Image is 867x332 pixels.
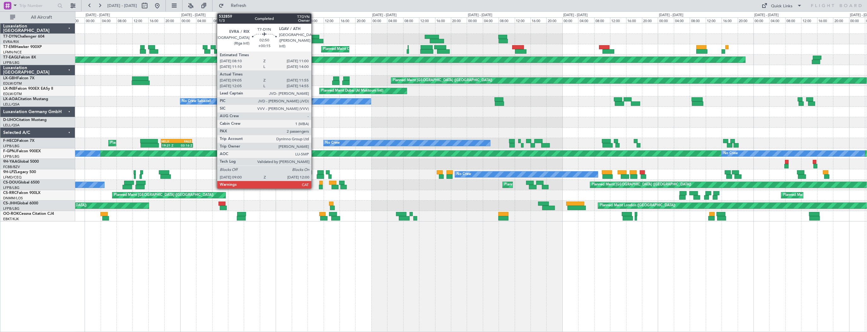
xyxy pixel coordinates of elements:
[690,17,705,23] div: 08:00
[578,17,594,23] div: 04:00
[16,15,67,20] span: All Aircraft
[324,17,339,23] div: 12:00
[244,17,260,23] div: 16:00
[3,191,40,195] a: CS-RRCFalcon 900LX
[3,212,19,216] span: OO-ROK
[7,12,69,22] button: All Aircraft
[3,76,17,80] span: LX-GBH
[228,17,244,23] div: 12:00
[769,17,785,23] div: 04:00
[721,17,737,23] div: 16:00
[3,139,17,143] span: F-HECD
[849,17,865,23] div: 00:00
[164,17,180,23] div: 20:00
[323,45,359,54] div: Planned Maint Chester
[3,149,41,153] a: F-GPNJFalcon 900EX
[833,17,849,23] div: 20:00
[3,45,15,49] span: T7-EMI
[563,13,588,18] div: [DATE] - [DATE]
[592,180,691,190] div: Planned Maint [GEOGRAPHIC_DATA] ([GEOGRAPHIC_DATA])
[3,181,18,184] span: CS-DOU
[3,212,54,216] a: OO-ROKCessna Citation CJ4
[325,138,340,148] div: No Crew
[758,1,805,11] button: Quick Links
[3,97,18,101] span: LX-AOA
[674,17,690,23] div: 04:00
[785,17,801,23] div: 08:00
[196,17,212,23] div: 04:00
[308,17,323,23] div: 08:00
[403,17,419,23] div: 08:00
[148,17,164,23] div: 16:00
[3,160,17,164] span: 9H-YAA
[754,13,779,18] div: [DATE] - [DATE]
[274,143,293,147] div: 04:32 Z
[419,17,435,23] div: 12:00
[114,190,213,200] div: Planned Maint [GEOGRAPHIC_DATA] ([GEOGRAPHIC_DATA])
[260,17,276,23] div: 20:00
[3,81,22,86] a: EDLW/DTM
[3,118,16,122] span: D-IJHO
[69,17,85,23] div: 20:00
[435,17,451,23] div: 16:00
[659,13,683,18] div: [DATE] - [DATE]
[451,17,467,23] div: 20:00
[3,149,17,153] span: F-GPNJ
[610,17,626,23] div: 12:00
[515,17,530,23] div: 12:00
[276,17,291,23] div: 00:00
[3,56,36,59] a: T7-EAGLFalcon 8X
[3,175,21,180] a: LFMD/CEQ
[273,139,291,143] div: GMAD
[600,201,675,210] div: Planned Maint London ([GEOGRAPHIC_DATA])
[355,17,371,23] div: 20:00
[3,118,47,122] a: D-IJHOCitation Mustang
[3,154,20,159] a: LFPB/LBG
[3,87,53,91] a: LX-INBFalcon 900EX EASy II
[254,139,273,143] div: FALE
[117,17,132,23] div: 08:00
[3,92,22,96] a: EDLW/DTM
[371,17,387,23] div: 00:00
[468,13,492,18] div: [DATE] - [DATE]
[3,170,16,174] span: 9H-LPZ
[801,17,817,23] div: 12:00
[706,17,721,23] div: 12:00
[483,17,499,23] div: 04:00
[212,17,228,23] div: 08:00
[3,76,34,80] a: LX-GBHFalcon 7X
[3,191,17,195] span: CS-RRC
[177,143,192,147] div: 03:16 Z
[393,76,492,85] div: Planned Maint [GEOGRAPHIC_DATA] ([GEOGRAPHIC_DATA])
[723,149,738,158] div: No Crew
[504,180,604,190] div: Planned Maint [GEOGRAPHIC_DATA] ([GEOGRAPHIC_DATA])
[499,17,514,23] div: 08:00
[3,35,45,39] a: T7-DYNChallenger 604
[546,17,562,23] div: 20:00
[180,17,196,23] div: 00:00
[3,181,39,184] a: CS-DOUGlobal 6500
[3,144,20,148] a: LFPB/LBG
[176,139,191,143] div: FALE
[3,35,17,39] span: T7-DYN
[86,13,110,18] div: [DATE] - [DATE]
[216,1,254,11] button: Refresh
[3,217,19,221] a: EBKT/KJK
[642,17,658,23] div: 20:00
[3,39,19,44] a: EVRA/RIX
[372,13,397,18] div: [DATE] - [DATE]
[107,3,137,9] span: [DATE] - [DATE]
[101,17,117,23] div: 04:00
[277,13,301,18] div: [DATE] - [DATE]
[3,170,36,174] a: 9H-LPZLegacy 500
[3,123,20,128] a: LELL/QSA
[110,138,210,148] div: Planned Maint [GEOGRAPHIC_DATA] ([GEOGRAPHIC_DATA])
[3,45,42,49] a: T7-EMIHawker 900XP
[594,17,610,23] div: 08:00
[3,185,20,190] a: LFPB/LBG
[339,17,355,23] div: 16:00
[256,143,275,147] div: 18:57 Z
[181,13,206,18] div: [DATE] - [DATE]
[292,17,308,23] div: 04:00
[457,170,471,179] div: No Crew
